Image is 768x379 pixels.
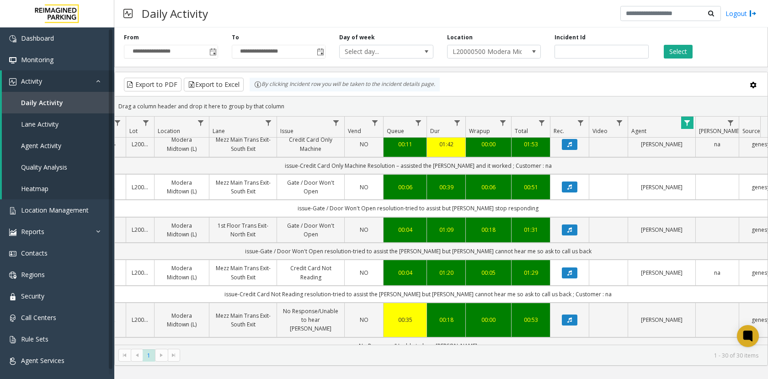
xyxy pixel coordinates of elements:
img: 'icon' [9,35,16,43]
a: Lot Filter Menu [140,117,152,129]
a: Modera Midtown (L) [160,178,203,196]
kendo-pager-info: 1 - 30 of 30 items [186,352,758,359]
span: Daily Activity [21,98,63,107]
span: L20000500 Modera Midtown (L) [448,45,522,58]
a: Modera Midtown (L) [160,221,203,239]
a: 00:05 [471,268,506,277]
span: Source [742,127,760,135]
a: Logout [725,9,757,18]
a: L20000500 [132,315,149,324]
span: Reports [21,227,44,236]
img: 'icon' [9,336,16,343]
a: 01:09 [432,225,460,234]
a: 00:18 [432,315,460,324]
span: Total [515,127,528,135]
div: 01:29 [517,268,544,277]
a: Agent Filter Menu [681,117,693,129]
a: [PERSON_NAME] [634,315,690,324]
div: Data table [115,117,768,345]
img: logout [749,9,757,18]
span: NO [360,316,368,324]
a: [PERSON_NAME] [634,183,690,192]
a: NO [350,315,378,324]
a: NO [350,183,378,192]
a: Queue Filter Menu [412,117,425,129]
a: No Response/Unable to hear [PERSON_NAME] [283,307,339,333]
span: Dashboard [21,34,54,43]
span: Lane [213,127,225,135]
span: Monitoring [21,55,53,64]
a: na [701,268,733,277]
a: Location Filter Menu [195,117,207,129]
a: Heatmap [2,178,114,199]
span: Page 1 [143,349,155,362]
div: 00:18 [471,225,506,234]
a: L20000500 [132,140,149,149]
div: 00:35 [389,315,421,324]
button: Export to PDF [124,78,181,91]
a: Modera Midtown (L) [160,264,203,281]
a: 00:11 [389,140,421,149]
button: Export to Excel [184,78,244,91]
span: Location Management [21,206,89,214]
a: NO [350,140,378,149]
a: 00:51 [517,183,544,192]
span: Rule Sets [21,335,48,343]
a: L20000500 [132,225,149,234]
img: 'icon' [9,315,16,322]
a: Lane Filter Menu [262,117,275,129]
span: Dur [430,127,440,135]
span: NO [360,140,368,148]
label: Day of week [339,33,375,42]
a: 01:53 [517,140,544,149]
div: By clicking Incident row you will be taken to the incident details page. [250,78,440,91]
span: Rec. [554,127,564,135]
a: 00:39 [432,183,460,192]
span: Video [592,127,608,135]
span: Call Centers [21,313,56,322]
span: Location [158,127,180,135]
a: 00:04 [389,225,421,234]
a: 00:06 [471,183,506,192]
a: Mezz Main Trans Exit- South Exit [215,311,271,329]
a: Issue Filter Menu [330,117,342,129]
a: NO [350,225,378,234]
a: Rec. Filter Menu [575,117,587,129]
div: 01:20 [432,268,460,277]
a: 01:42 [432,140,460,149]
img: infoIcon.svg [254,81,261,88]
a: 00:06 [389,183,421,192]
a: Total Filter Menu [536,117,548,129]
a: Video Filter Menu [613,117,626,129]
a: [PERSON_NAME] [634,268,690,277]
a: Activity [2,70,114,92]
a: Mezz Main Trans Exit- South Exit [215,264,271,281]
a: 00:53 [517,315,544,324]
label: From [124,33,139,42]
a: Mezz Main Trans Exit- South Exit [215,135,271,153]
a: Mezz Main Trans Exit- South Exit [215,178,271,196]
img: 'icon' [9,272,16,279]
label: To [232,33,239,42]
span: NO [360,269,368,277]
span: Issue [280,127,293,135]
label: Incident Id [555,33,586,42]
span: Agent Services [21,356,64,365]
span: Lot [129,127,138,135]
a: Dur Filter Menu [451,117,464,129]
a: 00:00 [471,140,506,149]
img: pageIcon [123,2,133,25]
span: Contacts [21,249,48,257]
a: Credit Card Not Reading [283,264,339,281]
div: 00:00 [471,315,506,324]
span: Activity [21,77,42,85]
div: Drag a column header and drop it here to group by that column [115,98,768,114]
